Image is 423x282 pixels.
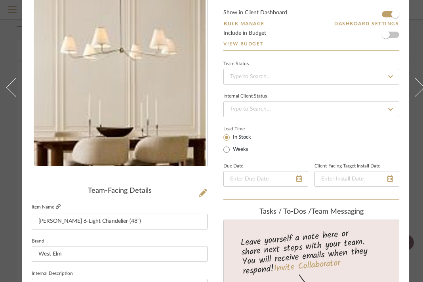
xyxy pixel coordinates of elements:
[223,164,243,168] label: Due Date
[223,125,264,132] label: Lead Time
[223,225,400,278] div: Leave yourself a note here or share next steps with your team. You will receive emails when they ...
[32,246,208,262] input: Enter Brand
[223,20,265,27] button: Bulk Manage
[231,134,251,141] label: In Stock
[314,164,380,168] label: Client-Facing Target Install Date
[334,20,399,27] button: Dashboard Settings
[223,102,399,117] input: Type to Search…
[223,171,308,187] input: Enter Due Date
[223,208,399,216] div: team Messaging
[223,69,399,85] input: Type to Search…
[223,94,267,98] div: Internal Client Status
[32,239,44,243] label: Brand
[259,208,311,215] span: Tasks / To-Dos /
[223,62,249,66] div: Team Status
[231,146,248,153] label: Weeks
[32,272,73,276] label: Internal Description
[314,171,399,187] input: Enter Install Date
[32,187,208,196] div: Team-Facing Details
[32,204,61,211] label: Item Name
[223,41,399,47] a: View Budget
[273,256,341,276] a: Invite Collaborator
[32,214,208,229] input: Enter Item Name
[223,132,264,154] mat-radio-group: Select item type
